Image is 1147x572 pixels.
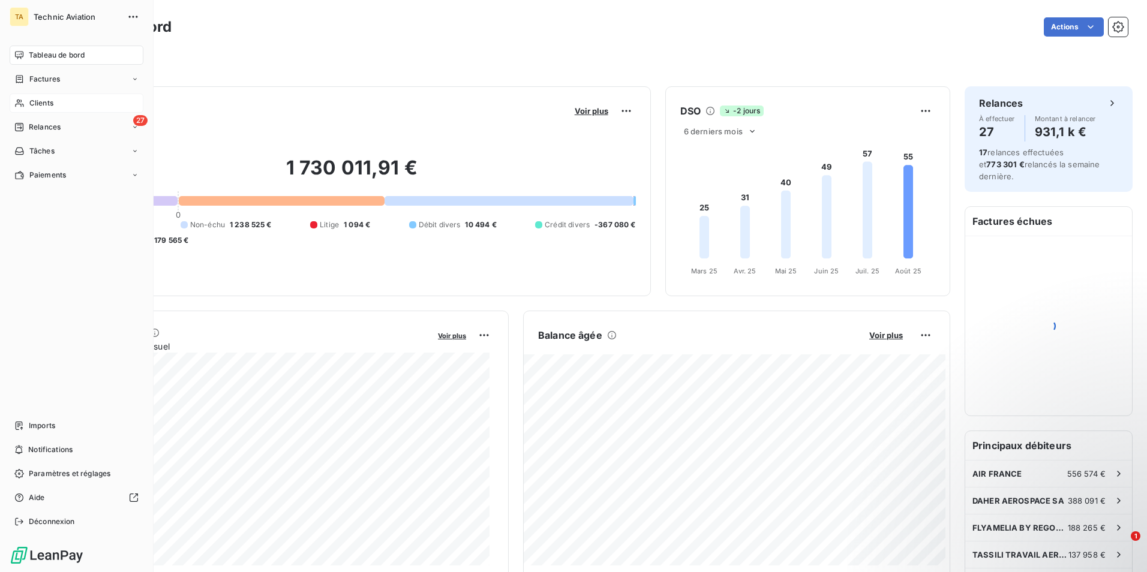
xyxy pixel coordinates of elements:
[419,219,461,230] span: Débit divers
[869,330,903,340] span: Voir plus
[545,219,590,230] span: Crédit divers
[866,330,906,341] button: Voir plus
[29,170,66,180] span: Paiements
[720,106,764,116] span: -2 jours
[29,492,45,503] span: Aide
[68,156,636,192] h2: 1 730 011,91 €
[855,267,879,275] tspan: Juil. 25
[972,550,1068,559] span: TASSILI TRAVAIL AERIEN
[594,219,636,230] span: -367 080 €
[29,122,61,133] span: Relances
[10,7,29,26] div: TA
[320,219,339,230] span: Litige
[1131,531,1140,541] span: 1
[176,210,181,219] span: 0
[774,267,797,275] tspan: Mai 25
[28,444,73,455] span: Notifications
[29,146,55,156] span: Tâches
[814,267,839,275] tspan: Juin 25
[680,104,701,118] h6: DSO
[10,416,143,435] a: Imports
[1106,531,1135,560] iframe: Intercom live chat
[684,127,743,136] span: 6 derniers mois
[29,420,55,431] span: Imports
[29,98,53,109] span: Clients
[907,456,1147,540] iframe: Intercom notifications message
[10,70,143,89] a: Factures
[190,219,225,230] span: Non-échu
[151,235,189,246] span: -179 565 €
[10,46,143,65] a: Tableau de bord
[734,267,756,275] tspan: Avr. 25
[133,115,148,126] span: 27
[575,106,608,116] span: Voir plus
[34,12,120,22] span: Technic Aviation
[29,516,75,527] span: Déconnexion
[29,468,110,479] span: Paramètres et réglages
[10,118,143,137] a: 27Relances
[10,464,143,483] a: Paramètres et réglages
[434,330,470,341] button: Voir plus
[10,142,143,161] a: Tâches
[10,546,84,565] img: Logo LeanPay
[1068,550,1106,559] span: 137 958 €
[965,431,1132,460] h6: Principaux débiteurs
[10,488,143,507] a: Aide
[344,219,370,230] span: 1 094 €
[68,340,430,353] span: Chiffre d'affaires mensuel
[29,74,60,85] span: Factures
[571,106,612,116] button: Voir plus
[538,328,602,342] h6: Balance âgée
[465,219,496,230] span: 10 494 €
[895,267,921,275] tspan: Août 25
[10,94,143,113] a: Clients
[691,267,717,275] tspan: Mars 25
[438,332,466,340] span: Voir plus
[29,50,85,61] span: Tableau de bord
[10,165,143,185] a: Paiements
[230,219,272,230] span: 1 238 525 €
